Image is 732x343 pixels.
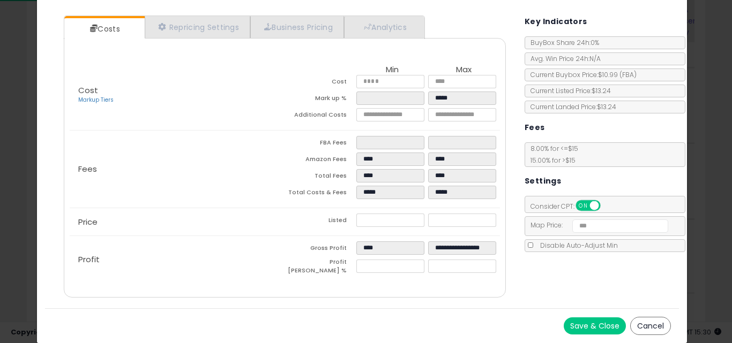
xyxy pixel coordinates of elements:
[285,136,356,153] td: FBA Fees
[285,108,356,125] td: Additional Costs
[630,317,671,335] button: Cancel
[285,186,356,202] td: Total Costs & Fees
[525,15,587,28] h5: Key Indicators
[599,201,616,210] span: OFF
[577,201,590,210] span: ON
[145,16,251,38] a: Repricing Settings
[64,18,144,40] a: Costs
[525,156,576,165] span: 15.00 % for > $15
[285,75,356,92] td: Cost
[285,153,356,169] td: Amazon Fees
[344,16,423,38] a: Analytics
[356,65,428,75] th: Min
[285,258,356,278] td: Profit [PERSON_NAME] %
[285,241,356,258] td: Gross Profit
[564,317,626,334] button: Save & Close
[78,96,114,104] a: Markup Tiers
[250,16,344,38] a: Business Pricing
[619,70,637,79] span: ( FBA )
[285,169,356,186] td: Total Fees
[525,70,637,79] span: Current Buybox Price:
[525,54,601,63] span: Avg. Win Price 24h: N/A
[525,38,599,47] span: BuyBox Share 24h: 0%
[70,255,285,264] p: Profit
[70,218,285,226] p: Price
[525,220,668,230] span: Map Price:
[428,65,500,75] th: Max
[525,102,616,111] span: Current Landed Price: $13.24
[285,214,356,230] td: Listed
[285,92,356,108] td: Mark up %
[525,86,611,95] span: Current Listed Price: $13.24
[598,70,637,79] span: $10.99
[525,144,578,165] span: 8.00 % for <= $15
[535,241,618,250] span: Disable Auto-Adjust Min
[525,174,561,188] h5: Settings
[525,202,615,211] span: Consider CPT:
[70,165,285,173] p: Fees
[525,121,545,134] h5: Fees
[70,86,285,104] p: Cost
